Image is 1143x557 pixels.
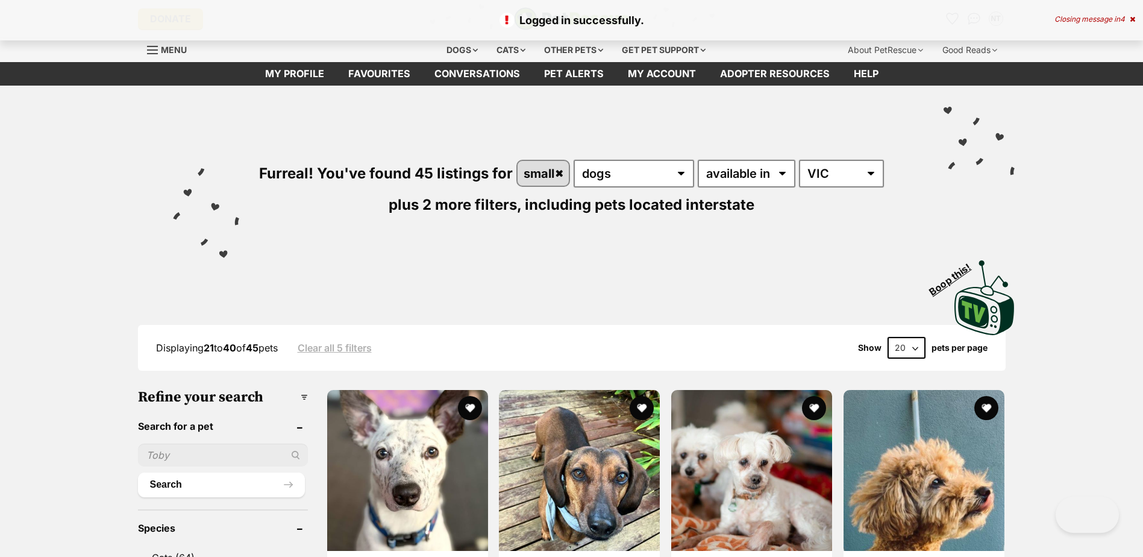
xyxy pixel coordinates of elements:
[532,62,616,86] a: Pet alerts
[954,250,1015,338] a: Boop this!
[1056,497,1119,533] iframe: Help Scout Beacon - Open
[259,165,513,182] span: Furreal! You've found 45 listings for
[671,390,832,551] img: Wally and Ollie Peggotty - Maltese Dog
[389,196,521,213] span: plus 2 more filters,
[422,62,532,86] a: conversations
[246,342,258,354] strong: 45
[974,396,998,420] button: favourite
[327,390,488,551] img: Yahtzee - Jack Russell Terrier x Border Collie x Staffordshire Bull Terrier Dog
[927,254,982,297] span: Boop this!
[536,38,612,62] div: Other pets
[1054,15,1135,24] div: Closing message in
[488,38,534,62] div: Cats
[12,12,1131,28] p: Logged in successfully.
[839,38,932,62] div: About PetRescue
[518,161,569,186] a: small
[253,62,336,86] a: My profile
[457,396,481,420] button: favourite
[223,342,236,354] strong: 40
[138,421,308,432] header: Search for a pet
[161,45,187,55] span: Menu
[858,343,882,353] span: Show
[138,444,308,467] input: Toby
[1120,14,1125,24] span: 4
[802,396,826,420] button: favourite
[954,260,1015,335] img: PetRescue TV logo
[630,396,654,420] button: favourite
[932,343,988,353] label: pets per page
[204,342,214,354] strong: 21
[156,342,278,354] span: Displaying to of pets
[616,62,708,86] a: My account
[138,523,308,533] header: Species
[844,390,1004,551] img: Jerry Russellton - Poodle (Miniature) Dog
[842,62,891,86] a: Help
[499,390,660,551] img: Frankie Silvanus - Dachshund Dog
[525,196,754,213] span: including pets located interstate
[336,62,422,86] a: Favourites
[934,38,1006,62] div: Good Reads
[138,473,305,497] button: Search
[438,38,486,62] div: Dogs
[708,62,842,86] a: Adopter resources
[613,38,714,62] div: Get pet support
[298,342,372,353] a: Clear all 5 filters
[147,38,195,60] a: Menu
[138,389,308,406] h3: Refine your search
